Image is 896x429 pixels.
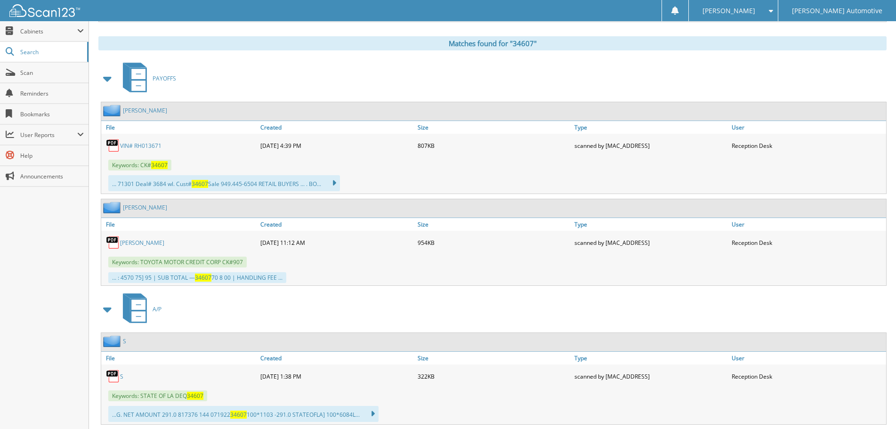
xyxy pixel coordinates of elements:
[187,392,203,400] span: 34607
[103,105,123,116] img: folder2.png
[101,352,258,364] a: File
[415,136,572,155] div: 807KB
[108,257,247,267] span: Keywords: TOYOTA MOTOR CREDIT CORP CK#907
[151,161,168,169] span: 34607
[729,367,886,386] div: Reception Desk
[98,36,887,50] div: Matches found for "34607"
[415,233,572,252] div: 954KB
[20,131,77,139] span: User Reports
[729,218,886,231] a: User
[123,203,167,211] a: [PERSON_NAME]
[792,8,882,14] span: [PERSON_NAME] Automotive
[117,291,161,328] a: A/P
[108,390,207,401] span: Keywords: STATE OF LA DEQ
[572,367,729,386] div: scanned by [MAC_ADDRESS]
[9,4,80,17] img: scan123-logo-white.svg
[106,235,120,250] img: PDF.png
[572,121,729,134] a: Type
[20,110,84,118] span: Bookmarks
[572,136,729,155] div: scanned by [MAC_ADDRESS]
[729,352,886,364] a: User
[101,121,258,134] a: File
[258,121,415,134] a: Created
[415,352,572,364] a: Size
[729,233,886,252] div: Reception Desk
[153,305,161,313] span: A/P
[415,218,572,231] a: Size
[108,160,171,170] span: Keywords: CK#
[106,369,120,383] img: PDF.png
[195,274,211,282] span: 34607
[258,233,415,252] div: [DATE] 11:12 AM
[258,352,415,364] a: Created
[192,180,208,188] span: 34607
[108,175,340,191] div: ... 71301 Deal# 3684 wl. Cust# Sale 949.445-6504 RETAIL BUYERS ... . BO...
[572,233,729,252] div: scanned by [MAC_ADDRESS]
[123,337,126,345] a: S
[120,372,123,380] a: S
[103,335,123,347] img: folder2.png
[20,48,82,56] span: Search
[20,27,77,35] span: Cabinets
[849,384,896,429] iframe: Chat Widget
[20,89,84,97] span: Reminders
[258,367,415,386] div: [DATE] 1:38 PM
[117,60,176,97] a: PAYOFFS
[108,406,379,422] div: ...G. NET AMOUNT 291.0 817376 144 071922 100*1103 -291.0 STATEOFLA] 100*6084L...
[702,8,755,14] span: [PERSON_NAME]
[101,218,258,231] a: File
[20,172,84,180] span: Announcements
[20,69,84,77] span: Scan
[103,202,123,213] img: folder2.png
[120,142,161,150] a: VIN# RH013671
[572,352,729,364] a: Type
[415,121,572,134] a: Size
[20,152,84,160] span: Help
[153,74,176,82] span: PAYOFFS
[108,272,286,283] div: ... : 4570 75] 95 | SUB TOTAL — 70 8 00 | HANDLING FEE ...
[572,218,729,231] a: Type
[729,136,886,155] div: Reception Desk
[123,106,167,114] a: [PERSON_NAME]
[258,218,415,231] a: Created
[258,136,415,155] div: [DATE] 4:39 PM
[106,138,120,153] img: PDF.png
[415,367,572,386] div: 322KB
[120,239,164,247] a: [PERSON_NAME]
[230,411,247,419] span: 34607
[729,121,886,134] a: User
